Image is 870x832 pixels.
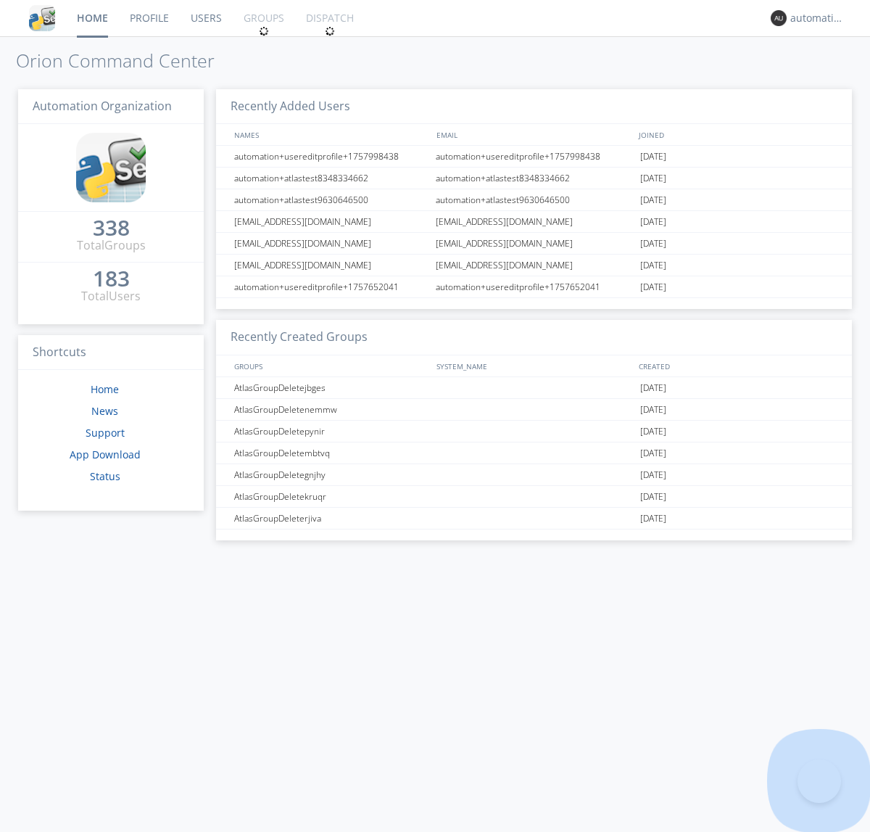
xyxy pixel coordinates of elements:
span: [DATE] [640,168,666,189]
div: [EMAIL_ADDRESS][DOMAIN_NAME] [231,211,431,232]
div: AtlasGroupDeleterjiva [231,508,431,529]
h3: Recently Created Groups [216,320,852,355]
a: automation+atlastest8348334662automation+atlastest8348334662[DATE] [216,168,852,189]
span: [DATE] [640,421,666,442]
div: AtlasGroupDeletenemmw [231,399,431,420]
div: NAMES [231,124,429,145]
span: [DATE] [640,442,666,464]
h3: Shortcuts [18,335,204,371]
div: AtlasGroupDeletejbges [231,377,431,398]
div: automation+atlastest9630646500 [432,189,637,210]
span: [DATE] [640,189,666,211]
a: AtlasGroupDeletenemmw[DATE] [216,399,852,421]
span: [DATE] [640,399,666,421]
a: 338 [93,221,130,237]
a: App Download [70,448,141,461]
span: [DATE] [640,508,666,530]
div: automation+usereditprofile+1757652041 [231,276,431,297]
div: automation+atlas0019 [790,11,845,25]
a: 183 [93,271,130,288]
div: automation+atlastest8348334662 [432,168,637,189]
div: AtlasGroupDeletepynir [231,421,431,442]
div: automation+usereditprofile+1757998438 [231,146,431,167]
span: [DATE] [640,486,666,508]
img: spin.svg [259,26,269,36]
span: [DATE] [640,377,666,399]
div: GROUPS [231,355,429,376]
div: AtlasGroupDeletegnjhy [231,464,431,485]
a: automation+usereditprofile+1757652041automation+usereditprofile+1757652041[DATE] [216,276,852,298]
a: AtlasGroupDeletegnjhy[DATE] [216,464,852,486]
a: AtlasGroupDeletejbges[DATE] [216,377,852,399]
a: automation+atlastest9630646500automation+atlastest9630646500[DATE] [216,189,852,211]
span: [DATE] [640,464,666,486]
span: Automation Organization [33,98,172,114]
a: automation+usereditprofile+1757998438automation+usereditprofile+1757998438[DATE] [216,146,852,168]
a: Home [91,382,119,396]
div: AtlasGroupDeletembtvq [231,442,431,464]
div: automation+atlastest9630646500 [231,189,431,210]
a: [EMAIL_ADDRESS][DOMAIN_NAME][EMAIL_ADDRESS][DOMAIN_NAME][DATE] [216,211,852,233]
a: Status [90,469,120,483]
div: [EMAIL_ADDRESS][DOMAIN_NAME] [432,233,637,254]
img: cddb5a64eb264b2086981ab96f4c1ba7 [76,133,146,202]
div: AtlasGroupDeletekruqr [231,486,431,507]
a: News [91,404,118,418]
div: [EMAIL_ADDRESS][DOMAIN_NAME] [432,255,637,276]
div: [EMAIL_ADDRESS][DOMAIN_NAME] [231,233,431,254]
img: spin.svg [325,26,335,36]
div: automation+atlastest8348334662 [231,168,431,189]
div: Total Users [81,288,141,305]
a: AtlasGroupDeletepynir[DATE] [216,421,852,442]
div: [EMAIL_ADDRESS][DOMAIN_NAME] [432,211,637,232]
h3: Recently Added Users [216,89,852,125]
img: cddb5a64eb264b2086981ab96f4c1ba7 [29,5,55,31]
div: [EMAIL_ADDRESS][DOMAIN_NAME] [231,255,431,276]
div: JOINED [635,124,838,145]
a: [EMAIL_ADDRESS][DOMAIN_NAME][EMAIL_ADDRESS][DOMAIN_NAME][DATE] [216,255,852,276]
span: [DATE] [640,255,666,276]
div: 183 [93,271,130,286]
div: automation+usereditprofile+1757998438 [432,146,637,167]
a: AtlasGroupDeletembtvq[DATE] [216,442,852,464]
a: [EMAIL_ADDRESS][DOMAIN_NAME][EMAIL_ADDRESS][DOMAIN_NAME][DATE] [216,233,852,255]
span: [DATE] [640,146,666,168]
div: CREATED [635,355,838,376]
a: Support [86,426,125,440]
iframe: Toggle Customer Support [797,759,841,803]
div: EMAIL [433,124,635,145]
span: [DATE] [640,211,666,233]
a: AtlasGroupDeletekruqr[DATE] [216,486,852,508]
div: SYSTEM_NAME [433,355,635,376]
span: [DATE] [640,276,666,298]
img: 373638.png [771,10,787,26]
div: Total Groups [77,237,146,254]
a: AtlasGroupDeleterjiva[DATE] [216,508,852,530]
div: 338 [93,221,130,235]
div: automation+usereditprofile+1757652041 [432,276,637,297]
span: [DATE] [640,233,666,255]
